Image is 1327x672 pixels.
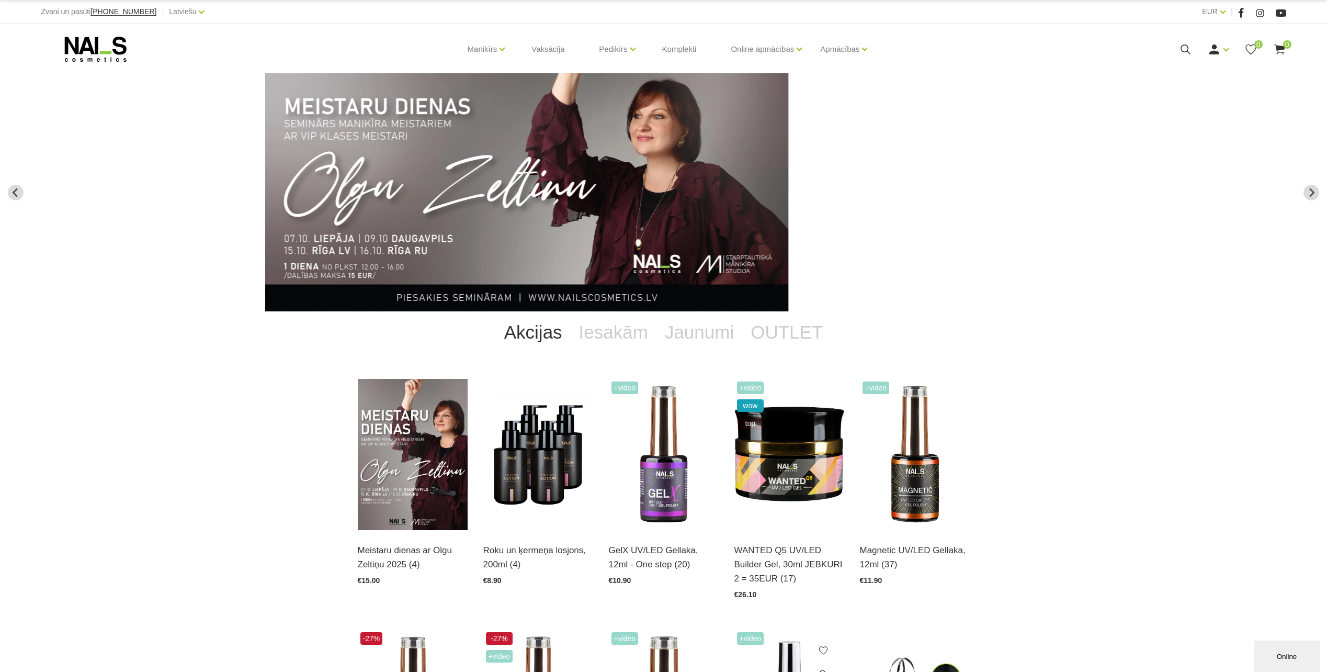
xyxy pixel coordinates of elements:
img: BAROJOŠS roku un ķermeņa LOSJONSBALI COCONUT barojošs roku un ķermeņa losjons paredzēts jebkura t... [483,379,593,530]
span: -27% [486,632,513,645]
a: Komplekti [654,24,705,74]
a: Online apmācības [731,28,794,70]
li: 2 of 14 [265,73,1061,311]
span: +Video [611,632,639,645]
a: 0 [1273,43,1286,56]
iframe: chat widget [1254,639,1322,672]
button: Go to last slide [8,185,24,200]
a: [PHONE_NUMBER] [90,8,156,16]
span: €15.00 [358,576,380,585]
img: Trīs vienā - bāze, tonis, tops (trausliem nagiem vēlams papildus lietot bāzi). Ilgnoturīga un int... [609,379,719,530]
a: Akcijas [496,311,571,353]
span: €11.90 [860,576,882,585]
span: 0 [1283,40,1291,49]
a: Roku un ķermeņa losjons, 200ml (4) [483,543,593,572]
span: +Video [863,382,890,394]
span: €26.10 [734,590,757,599]
img: ✨ Meistaru dienas ar Olgu Zeltiņu 2025 ✨🍂 RUDENS / Seminārs manikīra meistariem 🍂📍 Liepāja – 7. o... [358,379,468,530]
span: +Video [737,632,764,645]
span: | [162,5,164,18]
button: Next slide [1303,185,1319,200]
span: | [1231,5,1233,18]
div: Zvani un pasūti [41,5,156,18]
a: Meistaru dienas ar Olgu Zeltiņu 2025 (4) [358,543,468,572]
a: Vaksācija [523,24,573,74]
span: -27% [360,632,383,645]
span: 0 [1254,40,1263,49]
img: Ilgnoturīga gellaka, kas sastāv no metāla mikrodaļiņām, kuras īpaša magnēta ietekmē var pārvērst ... [860,379,970,530]
a: GelX UV/LED Gellaka, 12ml - One step (20) [609,543,719,572]
a: Jaunumi [656,311,742,353]
span: €8.90 [483,576,502,585]
span: €10.90 [609,576,631,585]
a: OUTLET [742,311,831,353]
a: Manikīrs [468,28,497,70]
a: Iesakām [571,311,656,353]
span: wow [737,399,764,412]
a: EUR [1202,5,1218,18]
span: top [737,417,764,430]
a: Magnetic UV/LED Gellaka, 12ml (37) [860,543,970,572]
a: Apmācības [820,28,859,70]
a: Pedikīrs [599,28,627,70]
a: 0 [1244,43,1257,56]
a: WANTED Q5 UV/LED Builder Gel, 30ml JEBKURI 2 = 35EUR (17) [734,543,844,586]
span: +Video [611,382,639,394]
a: Latviešu [169,5,196,18]
span: +Video [737,382,764,394]
span: [PHONE_NUMBER] [90,7,156,16]
span: +Video [486,650,513,663]
img: Gels WANTED NAILS cosmetics tehniķu komanda ir radījusi gelu, kas ilgi jau ir katra meistara mekl... [734,379,844,530]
